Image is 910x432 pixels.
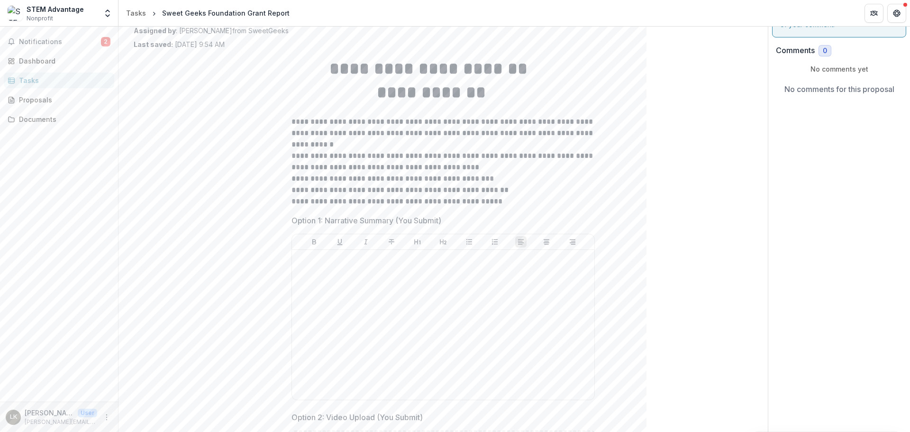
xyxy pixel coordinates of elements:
[291,412,423,423] p: Option 2: Video Upload (You Submit)
[4,92,114,108] a: Proposals
[101,4,114,23] button: Open entity switcher
[19,56,107,66] div: Dashboard
[334,236,346,248] button: Underline
[412,236,423,248] button: Heading 1
[78,409,97,417] p: User
[126,8,146,18] div: Tasks
[567,236,578,248] button: Align Right
[19,114,107,124] div: Documents
[887,4,906,23] button: Get Help
[784,83,894,95] p: No comments for this proposal
[4,73,114,88] a: Tasks
[10,414,17,420] div: Lee Ann Kline
[437,236,449,248] button: Heading 2
[19,38,101,46] span: Notifications
[27,14,53,23] span: Nonprofit
[134,40,173,48] strong: Last saved:
[309,236,320,248] button: Bold
[101,37,110,46] span: 2
[386,236,397,248] button: Strike
[776,64,902,74] p: No comments yet
[464,236,475,248] button: Bullet List
[134,27,176,35] strong: Assigned by
[776,46,815,55] h2: Comments
[19,75,107,85] div: Tasks
[4,53,114,69] a: Dashboard
[291,215,441,226] p: Option 1: Narrative Summary (You Submit)
[19,95,107,105] div: Proposals
[489,236,500,248] button: Ordered List
[864,4,883,23] button: Partners
[823,47,827,55] span: 0
[162,8,290,18] div: Sweet Geeks Foundation Grant Report
[101,412,112,423] button: More
[8,6,23,21] img: STEM Advantage
[515,236,527,248] button: Align Left
[25,418,97,426] p: [PERSON_NAME][EMAIL_ADDRESS][DOMAIN_NAME]
[134,39,225,49] p: [DATE] 9:54 AM
[541,236,552,248] button: Align Center
[134,26,753,36] p: : [PERSON_NAME] from SweetGeeks
[4,111,114,127] a: Documents
[25,408,74,418] p: [PERSON_NAME] [PERSON_NAME]
[27,4,84,14] div: STEM Advantage
[360,236,372,248] button: Italicize
[4,34,114,49] button: Notifications2
[122,6,150,20] a: Tasks
[122,6,293,20] nav: breadcrumb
